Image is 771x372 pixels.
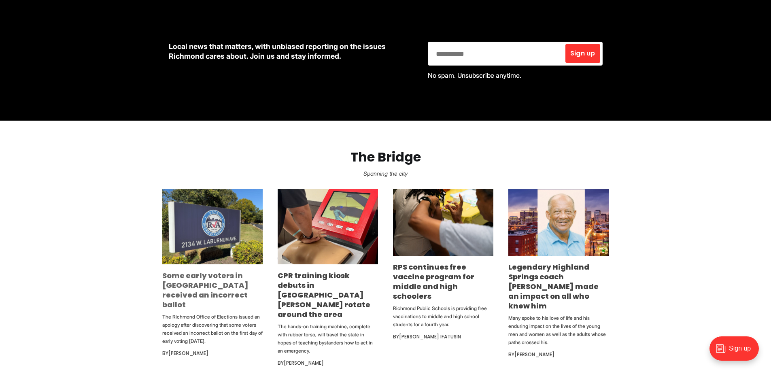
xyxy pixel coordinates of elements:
[508,262,599,311] a: Legendary Highland Springs coach [PERSON_NAME] made an impact on all who knew him
[169,42,415,61] p: Local news that matters, with unbiased reporting on the issues Richmond cares about. Join us and ...
[13,168,758,179] p: Spanning the city
[393,262,474,301] a: RPS continues free vaccine program for middle and high schoolers
[278,323,378,355] p: The hands-on training machine, complete with rubber torso, will travel the state in hopes of teac...
[168,350,208,357] a: [PERSON_NAME]
[284,359,324,366] a: [PERSON_NAME]
[162,313,263,345] p: The Richmond Office of Elections issued an apology after discovering that some voters received an...
[399,333,461,340] a: [PERSON_NAME] Ifatusin
[514,351,554,358] a: [PERSON_NAME]
[570,50,595,57] span: Sign up
[278,189,378,264] img: CPR training kiosk debuts in Church Hill, will rotate around the area
[393,304,493,329] p: Richmond Public Schools is providing free vaccinations to middle and high school students for a f...
[565,44,600,63] button: Sign up
[393,332,493,342] div: By
[162,349,263,358] div: By
[278,358,378,368] div: By
[162,270,249,310] a: Some early voters in [GEOGRAPHIC_DATA] received an incorrect ballot
[428,71,521,79] span: No spam. Unsubscribe anytime.
[508,189,609,256] img: Legendary Highland Springs coach George Lancaster made an impact on all who knew him
[393,189,493,256] img: RPS continues free vaccine program for middle and high schoolers
[703,332,771,372] iframe: portal-trigger
[508,314,609,346] p: Many spoke to his love of life and his enduring impact on the lives of the young men and women as...
[508,350,609,359] div: By
[278,270,370,319] a: CPR training kiosk debuts in [GEOGRAPHIC_DATA][PERSON_NAME] rotate around the area
[162,189,263,264] img: Some early voters in Richmond received an incorrect ballot
[13,150,758,165] h2: The Bridge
